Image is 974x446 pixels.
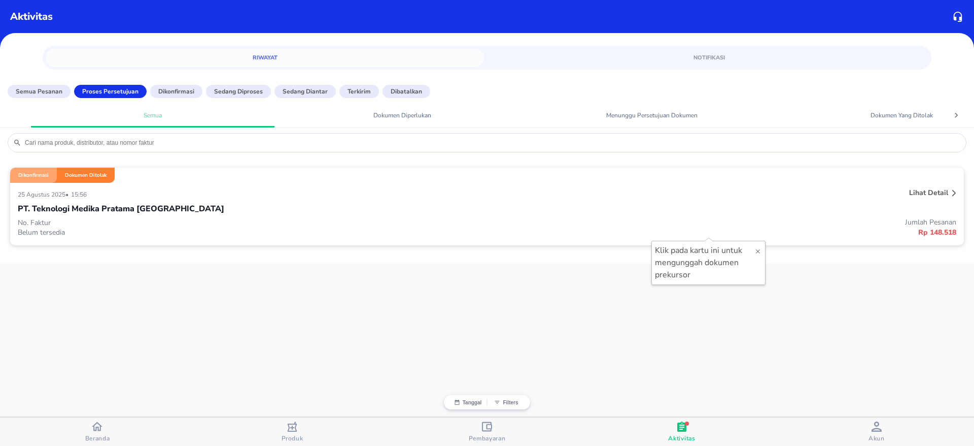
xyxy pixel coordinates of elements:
[18,203,224,215] p: PT. Teknologi Medika Pratama [GEOGRAPHIC_DATA]
[150,85,202,98] button: Dikonfirmasi
[449,399,487,405] button: Tanggal
[655,244,754,281] p: Klik pada kartu ini untuk mengunggah dokumen prekursor
[496,53,922,62] span: Notifikasi
[868,434,885,442] span: Akun
[391,87,422,96] p: Dibatalkan
[487,399,525,405] button: Filters
[18,218,487,228] p: No. Faktur
[490,49,928,67] a: Notifikasi
[487,217,956,227] p: Jumlah Pesanan
[339,85,379,98] button: Terkirim
[37,111,268,119] span: Semua
[390,418,584,446] button: Pembayaran
[469,434,506,442] span: Pembayaran
[82,87,138,96] p: Proses Persetujuan
[31,106,274,124] a: Semua
[18,190,71,199] p: 25 Agustus 2025 •
[8,85,71,98] button: Semua Pesanan
[779,418,974,446] button: Akun
[281,106,524,124] a: Dokumen Diperlukan
[283,87,328,96] p: Sedang diantar
[16,87,62,96] p: Semua Pesanan
[71,190,89,199] p: 15:56
[487,227,956,238] p: Rp 148.518
[536,111,768,119] span: Menunggu Persetujuan Dokumen
[46,49,484,67] a: Riwayat
[43,46,931,67] div: simple tabs
[214,87,263,96] p: Sedang diproses
[282,434,303,442] span: Produk
[158,87,194,96] p: Dikonfirmasi
[195,418,390,446] button: Produk
[584,418,779,446] button: Aktivitas
[52,53,478,62] span: Riwayat
[287,111,518,119] span: Dokumen Diperlukan
[74,85,147,98] button: Proses Persetujuan
[65,172,107,179] p: Dokumen Ditolak
[347,87,371,96] p: Terkirim
[24,139,961,147] input: Cari nama produk, distributor, atau nomor faktur
[18,228,487,237] p: Belum tersedia
[18,172,49,179] p: Dikonfirmasi
[909,188,948,198] p: Lihat detail
[668,434,695,442] span: Aktivitas
[85,434,110,442] span: Beranda
[274,85,336,98] button: Sedang diantar
[530,106,774,124] a: Menunggu Persetujuan Dokumen
[206,85,271,98] button: Sedang diproses
[10,9,53,24] p: Aktivitas
[382,85,430,98] button: Dibatalkan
